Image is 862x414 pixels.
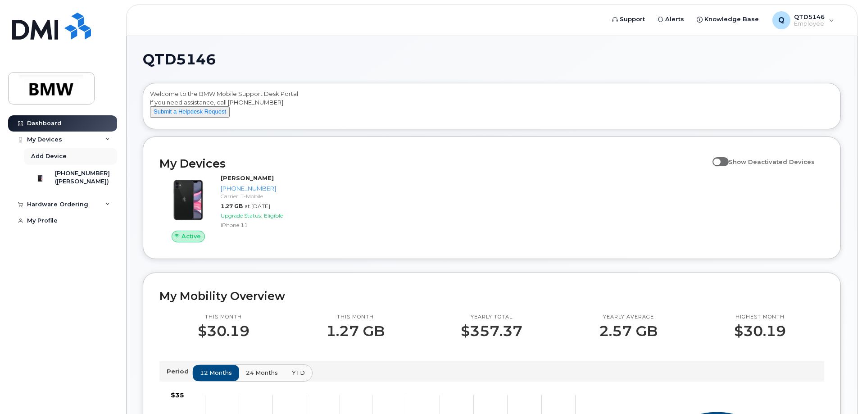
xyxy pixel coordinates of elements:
[159,174,318,242] a: Active[PERSON_NAME][PHONE_NUMBER]Carrier: T-Mobile1.27 GBat [DATE]Upgrade Status:EligibleiPhone 11
[159,289,824,303] h2: My Mobility Overview
[150,108,230,115] a: Submit a Helpdesk Request
[150,90,834,126] div: Welcome to the BMW Mobile Support Desk Portal If you need assistance, call [PHONE_NUMBER].
[823,375,855,407] iframe: Messenger Launcher
[221,221,314,229] div: iPhone 11
[221,212,262,219] span: Upgrade Status:
[167,367,192,376] p: Period
[159,157,708,170] h2: My Devices
[264,212,283,219] span: Eligible
[292,369,305,377] span: YTD
[221,203,243,209] span: 1.27 GB
[181,232,201,241] span: Active
[245,203,270,209] span: at [DATE]
[246,369,278,377] span: 24 months
[221,192,314,200] div: Carrier: T-Mobile
[712,153,720,160] input: Show Deactivated Devices
[221,184,314,193] div: [PHONE_NUMBER]
[734,314,786,321] p: Highest month
[599,323,658,339] p: 2.57 GB
[143,53,216,66] span: QTD5146
[198,314,250,321] p: This month
[326,314,385,321] p: This month
[729,158,815,165] span: Show Deactivated Devices
[221,174,274,182] strong: [PERSON_NAME]
[599,314,658,321] p: Yearly average
[326,323,385,339] p: 1.27 GB
[198,323,250,339] p: $30.19
[150,106,230,118] button: Submit a Helpdesk Request
[461,314,522,321] p: Yearly total
[461,323,522,339] p: $357.37
[167,178,210,222] img: iPhone_11.jpg
[171,391,184,399] tspan: $35
[734,323,786,339] p: $30.19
